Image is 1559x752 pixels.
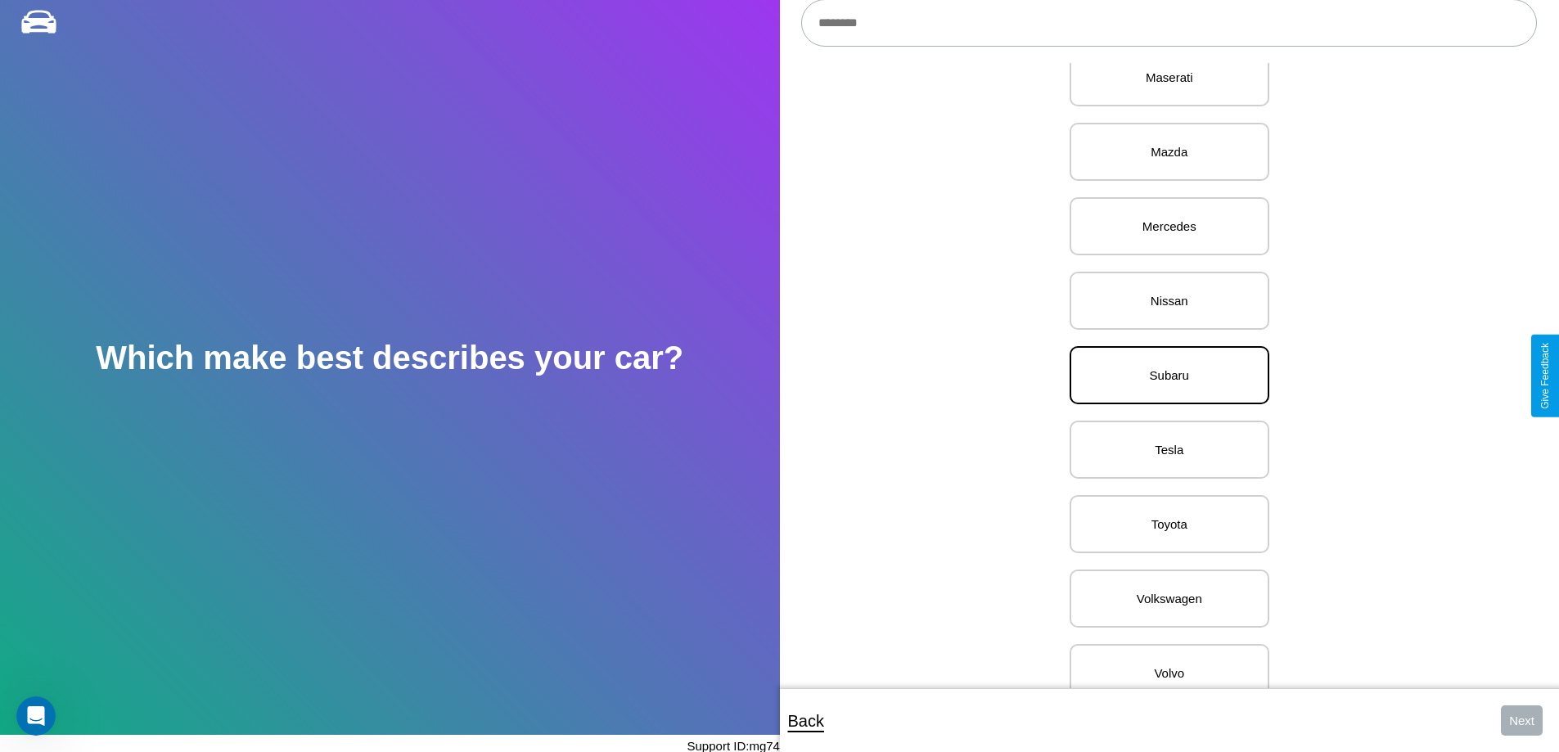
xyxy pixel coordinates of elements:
[1088,141,1251,163] p: Mazda
[1088,513,1251,535] p: Toyota
[788,706,824,736] p: Back
[1088,588,1251,610] p: Volkswagen
[1501,705,1543,736] button: Next
[1088,290,1251,312] p: Nissan
[1088,439,1251,461] p: Tesla
[16,696,56,736] iframe: Intercom live chat
[1088,662,1251,684] p: Volvo
[1088,66,1251,88] p: Maserati
[1088,215,1251,237] p: Mercedes
[1088,364,1251,386] p: Subaru
[1539,343,1551,409] div: Give Feedback
[96,340,683,376] h2: Which make best describes your car?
